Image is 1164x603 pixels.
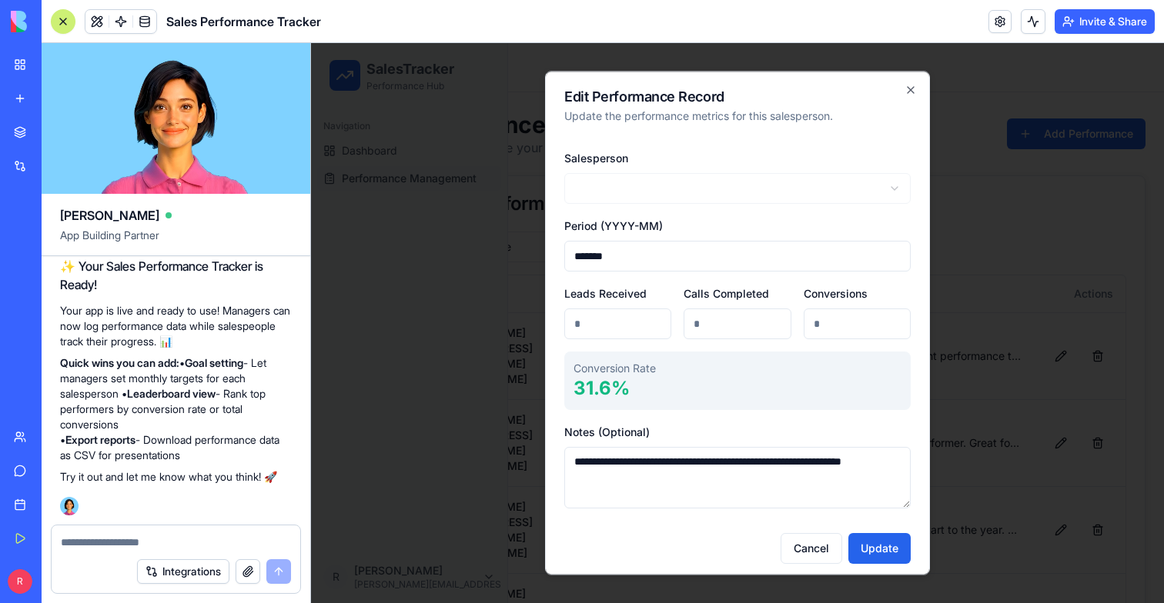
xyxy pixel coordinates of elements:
[373,244,458,257] label: Calls Completed
[253,176,352,189] label: Period (YYYY-MM)
[60,303,292,349] p: Your app is live and ready to use! Managers can now log performance data while salespeople track ...
[60,469,292,485] p: Try it out and let me know what you think! 🚀
[60,257,292,294] h2: ✨ Your Sales Performance Tracker is Ready!
[253,244,336,257] label: Leads Received
[60,356,179,369] strong: Quick wins you can add:
[127,387,216,400] strong: Leaderboard view
[166,12,321,31] span: Sales Performance Tracker
[263,318,590,333] div: Conversion Rate
[537,490,600,521] button: Update
[253,65,600,81] p: Update the performance metrics for this salesperson.
[60,228,292,255] span: App Building Partner
[11,11,106,32] img: logo
[263,333,590,358] div: 31.6 %
[253,382,339,395] label: Notes (Optional)
[253,47,600,61] h2: Edit Performance Record
[253,108,317,122] label: Salesperson
[60,355,292,463] p: • - Let managers set monthly targets for each salesperson • - Rank top performers by conversion r...
[8,569,32,594] span: R
[493,244,557,257] label: Conversions
[65,433,135,446] strong: Export reports
[137,559,229,584] button: Integrations
[470,490,531,521] button: Cancel
[185,356,243,369] strong: Goal setting
[60,497,79,515] img: Ella_00000_wcx2te.png
[1055,9,1155,34] button: Invite & Share
[60,206,159,225] span: [PERSON_NAME]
